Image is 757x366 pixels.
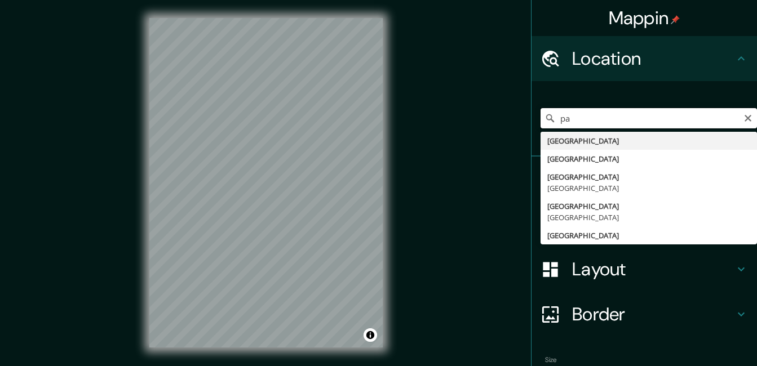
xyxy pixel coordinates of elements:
div: Pins [532,157,757,202]
div: Location [532,36,757,81]
img: pin-icon.png [671,15,680,24]
label: Size [545,355,557,365]
div: [GEOGRAPHIC_DATA] [547,135,750,146]
h4: Location [572,47,734,70]
button: Toggle attribution [364,328,377,342]
h4: Layout [572,258,734,280]
button: Clear [743,112,752,123]
div: [GEOGRAPHIC_DATA] [547,212,750,223]
input: Pick your city or area [541,108,757,128]
h4: Mappin [609,7,680,29]
canvas: Map [149,18,383,347]
div: [GEOGRAPHIC_DATA] [547,200,750,212]
h4: Border [572,303,734,325]
div: Layout [532,247,757,292]
div: [GEOGRAPHIC_DATA] [547,182,750,194]
div: [GEOGRAPHIC_DATA] [547,153,750,164]
div: [GEOGRAPHIC_DATA] [547,230,750,241]
div: [GEOGRAPHIC_DATA] [547,171,750,182]
div: Style [532,202,757,247]
div: Border [532,292,757,337]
